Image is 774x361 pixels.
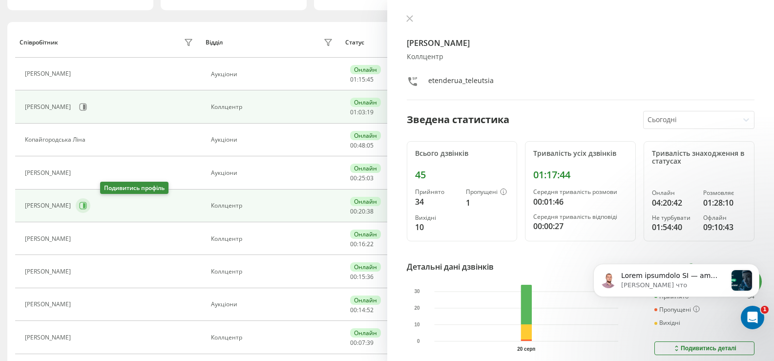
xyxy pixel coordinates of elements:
div: Середня тривалість розмови [533,189,628,195]
div: Коллцентр [211,235,335,242]
span: 38 [367,207,374,215]
div: : : [350,142,374,149]
div: [PERSON_NAME] [25,202,73,209]
div: Детальні дані дзвінків [407,261,494,273]
iframe: Intercom notifications сообщение [579,244,774,335]
div: Вихідні [415,214,458,221]
span: 14 [358,306,365,314]
div: Відділ [206,39,223,46]
div: Середня тривалість відповіді [533,213,628,220]
span: 00 [350,273,357,281]
div: 34 [415,196,458,208]
div: Статус [345,39,364,46]
text: 10 [414,322,420,327]
div: 01:17:44 [533,169,628,181]
div: Онлайн [350,328,381,338]
div: etenderua_teleutsia [428,76,494,90]
div: Коллцентр [211,334,335,341]
div: [PERSON_NAME] [25,268,73,275]
div: 1 [466,197,509,209]
div: Онлайн [350,131,381,140]
div: : : [350,109,374,116]
div: [PERSON_NAME] [25,104,73,110]
span: 36 [367,273,374,281]
span: 1 [761,306,769,314]
div: [PERSON_NAME] [25,301,73,308]
span: 01 [350,108,357,116]
div: Прийнято [415,189,458,195]
div: Не турбувати [652,214,695,221]
div: Копайгородська Ліна [25,136,88,143]
div: 00:01:46 [533,196,628,208]
div: Онлайн [350,230,381,239]
div: [PERSON_NAME] [25,334,73,341]
span: 15 [358,273,365,281]
span: 00 [350,174,357,182]
div: Онлайн [350,164,381,173]
div: Тривалість знаходження в статусах [652,149,746,166]
div: Онлайн [652,190,695,196]
div: Онлайн [350,296,381,305]
div: Коллцентр [211,268,335,275]
span: 20 [358,207,365,215]
div: Онлайн [350,98,381,107]
button: Подивитись деталі [654,341,754,355]
div: 45 [415,169,509,181]
div: : : [350,175,374,182]
div: Онлайн [350,65,381,74]
div: 01:54:40 [652,221,695,233]
span: 19 [367,108,374,116]
div: Зведена статистика [407,112,509,127]
span: 05 [367,141,374,149]
div: Аукціони [211,136,335,143]
text: 20 [414,305,420,311]
div: Аукціони [211,170,335,176]
div: 00:00:27 [533,220,628,232]
div: : : [350,340,374,346]
div: Подивитись профіль [100,182,168,194]
span: 00 [350,240,357,248]
span: 22 [367,240,374,248]
div: Розмовляє [703,190,746,196]
text: 30 [414,289,420,294]
span: 00 [350,207,357,215]
div: Коллцентр [211,202,335,209]
div: : : [350,76,374,83]
div: Коллцентр [407,53,755,61]
span: 52 [367,306,374,314]
div: : : [350,241,374,248]
span: 48 [358,141,365,149]
div: Онлайн [350,262,381,272]
div: Співробітник [20,39,58,46]
div: Коллцентр [211,104,335,110]
div: 09:10:43 [703,221,746,233]
text: 0 [417,339,419,344]
div: Подивитись деталі [672,344,736,352]
span: 01 [350,75,357,84]
div: Пропущені [466,189,509,196]
span: 00 [350,141,357,149]
span: 15 [358,75,365,84]
div: : : [350,208,374,215]
div: : : [350,274,374,280]
div: Всього дзвінків [415,149,509,158]
div: Аукціони [211,71,335,78]
span: 07 [358,339,365,347]
span: 03 [358,108,365,116]
div: Аукціони [211,301,335,308]
div: [PERSON_NAME] [25,70,73,77]
span: 00 [350,306,357,314]
div: 10 [415,221,458,233]
div: Онлайн [350,197,381,206]
span: 03 [367,174,374,182]
div: Тривалість усіх дзвінків [533,149,628,158]
div: 04:20:42 [652,197,695,209]
text: 20 серп [517,346,535,352]
span: 45 [367,75,374,84]
div: Офлайн [703,214,746,221]
span: 16 [358,240,365,248]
